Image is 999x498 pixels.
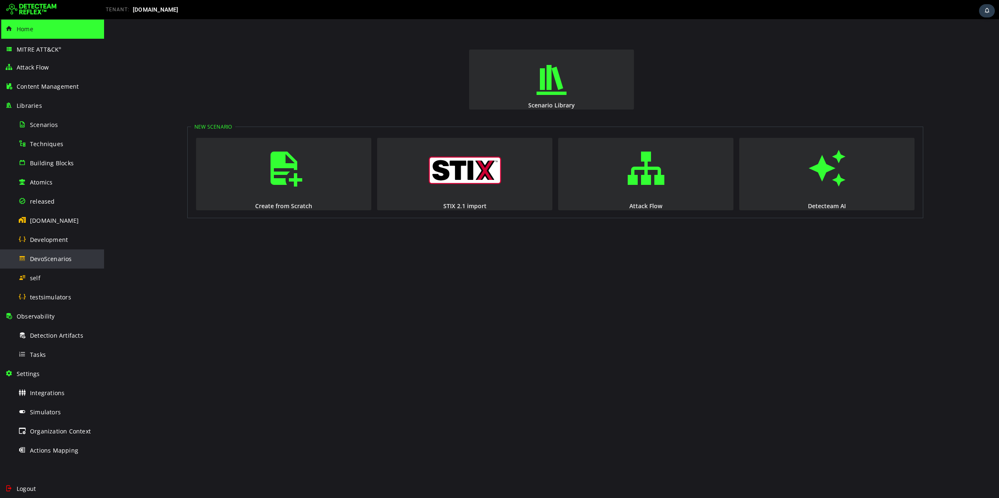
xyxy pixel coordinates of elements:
[17,82,79,90] span: Content Management
[17,63,49,71] span: Attack Flow
[30,178,52,186] span: Atomics
[30,274,40,282] span: self
[6,3,57,16] img: Detecteam logo
[273,119,448,191] button: STIX 2.1 import
[30,217,79,224] span: [DOMAIN_NAME]
[30,331,83,339] span: Detection Artifacts
[133,6,179,13] span: [DOMAIN_NAME]
[59,46,61,50] sup: ®
[87,104,131,111] legend: New Scenario
[364,82,531,90] div: Scenario Library
[30,140,63,148] span: Techniques
[92,119,267,191] button: Create from Scratch
[106,7,129,12] span: TENANT:
[30,389,65,397] span: Integrations
[30,159,74,167] span: Building Blocks
[17,485,36,493] span: Logout
[30,351,46,359] span: Tasks
[453,183,630,191] div: Attack Flow
[30,236,68,244] span: Development
[91,183,268,191] div: Create from Scratch
[634,183,811,191] div: Detecteam AI
[454,119,629,191] button: Attack Flow
[17,312,55,320] span: Observability
[635,119,810,191] button: Detecteam AI
[30,408,61,416] span: Simulators
[17,25,33,33] span: Home
[272,183,449,191] div: STIX 2.1 import
[30,293,71,301] span: testsimulators
[30,255,72,263] span: DevoScenarios
[30,197,55,205] span: released
[325,137,397,165] img: logo_stix.svg
[17,370,40,378] span: Settings
[17,102,42,110] span: Libraries
[30,427,91,435] span: Organization Context
[979,4,995,17] div: Task Notifications
[17,45,62,53] span: MITRE ATT&CK
[30,121,58,129] span: Scenarios
[30,446,78,454] span: Actions Mapping
[365,30,530,90] button: Scenario Library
